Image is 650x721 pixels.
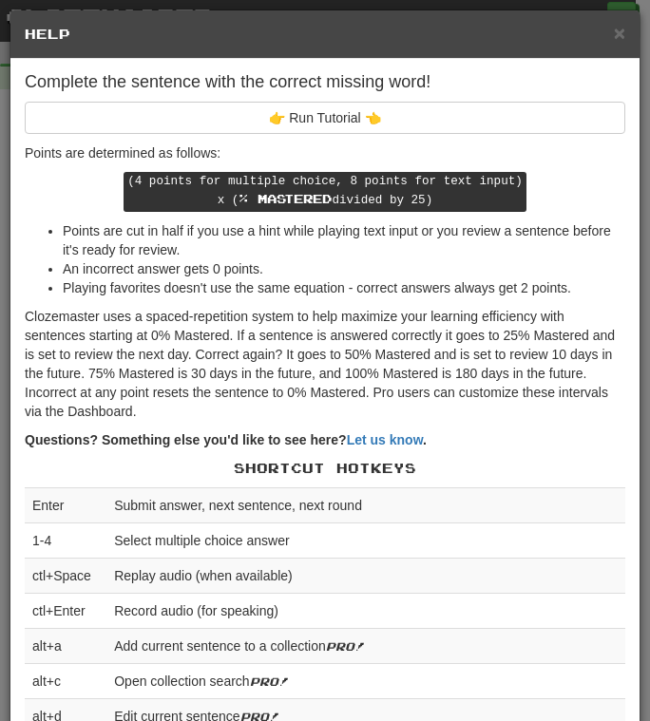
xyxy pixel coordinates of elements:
[239,191,332,206] span: % Mastered
[106,663,625,698] td: Open collection search
[25,558,106,593] td: ctl+Space
[63,221,625,259] li: Points are cut in half if you use a hint while playing text input or you review a sentence before...
[106,522,625,558] td: Select multiple choice answer
[25,593,106,628] td: ctl+Enter
[25,628,106,663] td: alt+a
[25,432,427,447] strong: Questions? Something else you'd like to see here? .
[106,628,625,663] td: Add current sentence to a collection
[250,674,288,688] em: Pro!
[106,558,625,593] td: Replay audio (when available)
[25,307,625,421] p: Clozemaster uses a spaced-repetition system to help maximize your learning efficiency with senten...
[326,639,364,653] em: Pro!
[106,593,625,628] td: Record audio (for speaking)
[63,278,625,297] li: Playing favorites doesn't use the same equation - correct answers always get 2 points.
[25,102,625,134] button: 👉 Run Tutorial 👈
[25,25,625,44] h5: Help
[106,487,625,522] td: Submit answer, next sentence, next round
[25,459,625,478] p: Shortcut Hotkeys
[63,259,625,278] li: An incorrect answer gets 0 points.
[25,73,625,92] h4: Complete the sentence with the correct missing word!
[124,172,526,212] kbd: (4 points for multiple choice, 8 points for text input) x ( divided by 25)
[25,487,106,522] td: Enter
[347,432,423,447] a: Let us know
[25,143,625,162] p: Points are determined as follows:
[614,22,625,44] span: ×
[25,522,106,558] td: 1-4
[614,23,625,43] button: Close
[25,663,106,698] td: alt+c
